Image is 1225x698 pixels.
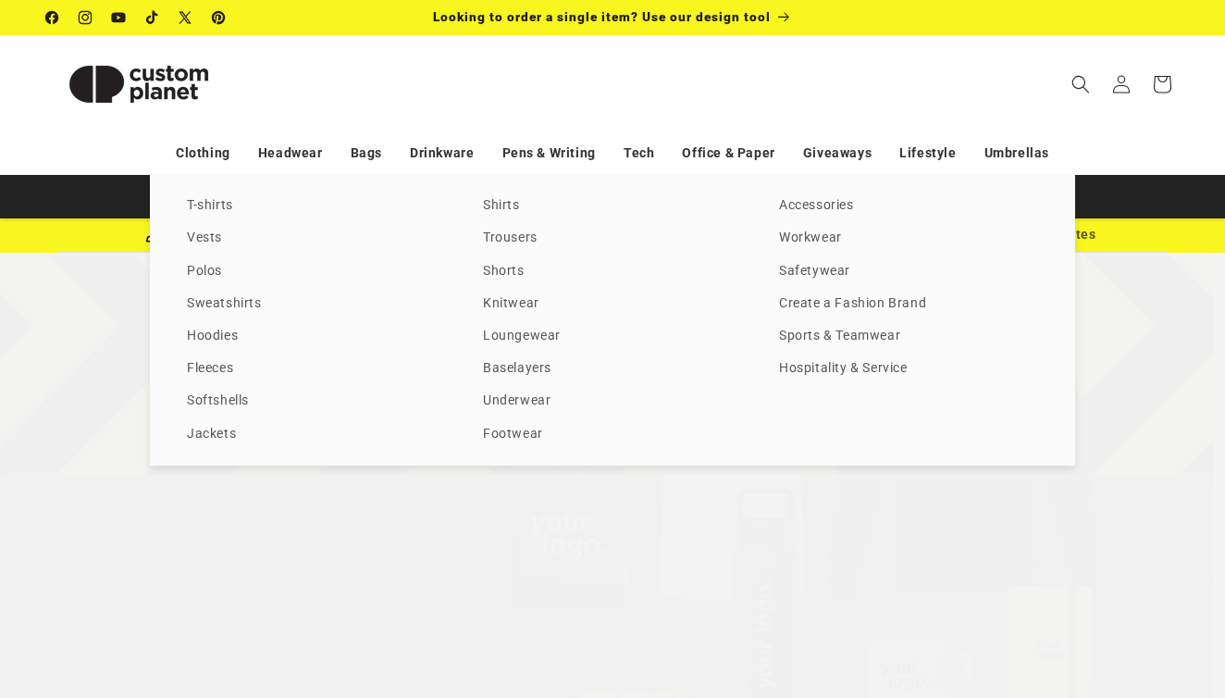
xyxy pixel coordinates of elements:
a: Custom Planet [40,35,239,132]
a: Knitwear [483,292,742,317]
a: Headwear [258,137,323,169]
a: Drinkware [410,137,474,169]
a: Baselayers [483,356,742,381]
a: Polos [187,259,446,284]
a: Get a Quick Quote [79,560,262,604]
a: Vests [187,226,446,251]
a: Jackets [187,422,446,447]
a: Accessories [779,193,1038,218]
a: Footwear [483,422,742,447]
a: Tech [624,137,654,169]
a: Clothing [176,137,230,169]
a: Hoodies [187,324,446,349]
a: Umbrellas [984,137,1049,169]
a: Loungewear [483,324,742,349]
a: Giveaways [803,137,872,169]
a: Pens & Writing [502,137,596,169]
summary: Search [1060,64,1101,105]
a: Safetywear [779,259,1038,284]
a: Sweatshirts [187,292,446,317]
a: Office & Paper [682,137,774,169]
a: Sports & Teamwear [779,324,1038,349]
a: Softshells [187,389,446,414]
a: Shorts [483,259,742,284]
a: Trousers [483,226,742,251]
a: Shirts [483,193,742,218]
a: Bags [351,137,382,169]
img: Custom Planet [46,43,231,126]
h2: uk merch printing. [79,456,414,506]
a: T-shirts [187,193,446,218]
span: Looking to order a single item? Use our design tool [433,9,771,24]
a: Underwear [483,389,742,414]
a: Hospitality & Service [779,356,1038,381]
a: Create a Fashion Brand [779,292,1038,317]
a: Lifestyle [899,137,956,169]
a: Workwear [779,226,1038,251]
a: Fleeces [187,356,446,381]
p: You provide the logo, we do the rest. [79,516,333,542]
iframe: Chat Widget [1132,609,1225,698]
